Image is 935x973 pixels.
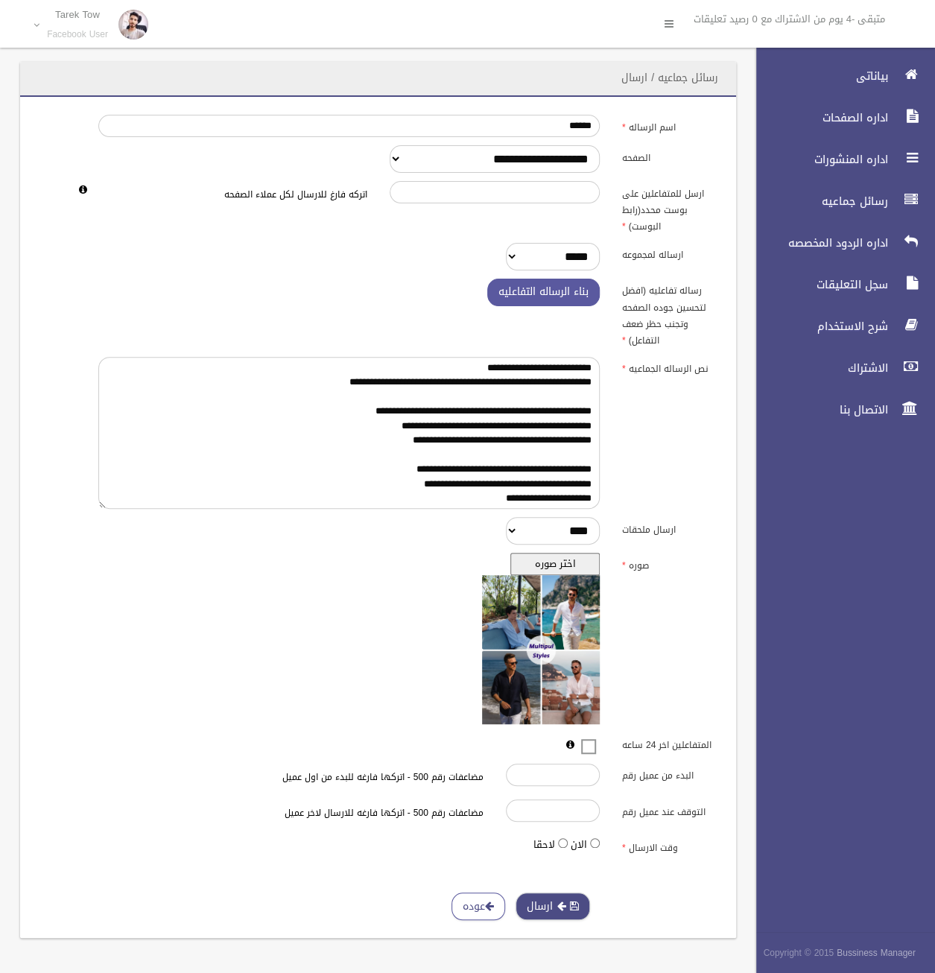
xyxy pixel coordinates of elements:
img: معاينه الصوره [482,575,600,724]
strong: Bussiness Manager [837,945,916,961]
small: Facebook User [47,29,108,40]
label: البدء من عميل رقم [611,764,727,785]
h6: مضاعفات رقم 500 - اتركها فارغه للارسال لاخر عميل [215,808,483,818]
label: ارساله لمجموعه [611,243,727,264]
a: شرح الاستخدام [744,310,935,343]
a: عوده [451,893,505,920]
h6: مضاعفات رقم 500 - اتركها فارغه للبدء من اول عميل [215,773,483,782]
label: المتفاعلين اخر 24 ساعه [611,732,727,753]
span: سجل التعليقات [744,277,893,292]
label: التوقف عند عميل رقم [611,799,727,820]
button: اختر صوره [510,553,600,575]
label: وقت الارسال [611,835,727,856]
a: اداره المنشورات [744,143,935,176]
span: بياناتى [744,69,893,83]
a: الاتصال بنا [744,393,935,426]
span: اداره المنشورات [744,152,893,167]
label: لاحقا [533,836,555,854]
label: اسم الرساله [611,115,727,136]
span: اداره الردود المخصصه [744,235,893,250]
span: الاشتراك [744,361,893,375]
a: رسائل جماعيه [744,185,935,218]
p: Tarek Tow [47,9,108,20]
a: بياناتى [744,60,935,92]
a: سجل التعليقات [744,268,935,301]
header: رسائل جماعيه / ارسال [603,63,736,92]
span: الاتصال بنا [744,402,893,417]
label: الان [571,836,587,854]
label: ارسل للمتفاعلين على بوست محدد(رابط البوست) [611,181,727,235]
a: اداره الصفحات [744,101,935,134]
span: Copyright © 2015 [763,945,834,961]
span: رسائل جماعيه [744,194,893,209]
label: صوره [611,553,727,574]
label: الصفحه [611,145,727,166]
a: الاشتراك [744,352,935,384]
label: رساله تفاعليه (افضل لتحسين جوده الصفحه وتجنب حظر ضعف التفاعل) [611,279,727,349]
label: نص الرساله الجماعيه [611,357,727,378]
button: بناء الرساله التفاعليه [487,279,600,306]
span: اداره الصفحات [744,110,893,125]
span: شرح الاستخدام [744,319,893,334]
a: اداره الردود المخصصه [744,226,935,259]
h6: اتركه فارغ للارسال لكل عملاء الصفحه [98,190,367,200]
button: ارسال [516,893,590,920]
label: ارسال ملحقات [611,517,727,538]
